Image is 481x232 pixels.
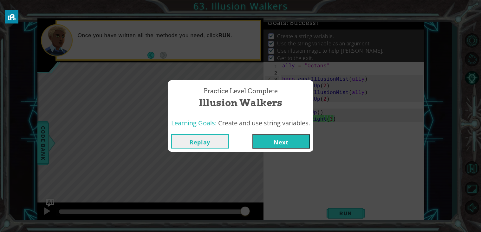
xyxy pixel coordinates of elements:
[5,10,18,23] button: privacy banner
[199,96,282,109] span: Illusion Walkers
[252,134,310,149] button: Next
[171,119,217,127] span: Learning Goals:
[218,119,310,127] span: Create and use string variables.
[204,87,278,96] span: Practice Level Complete
[171,134,229,149] button: Replay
